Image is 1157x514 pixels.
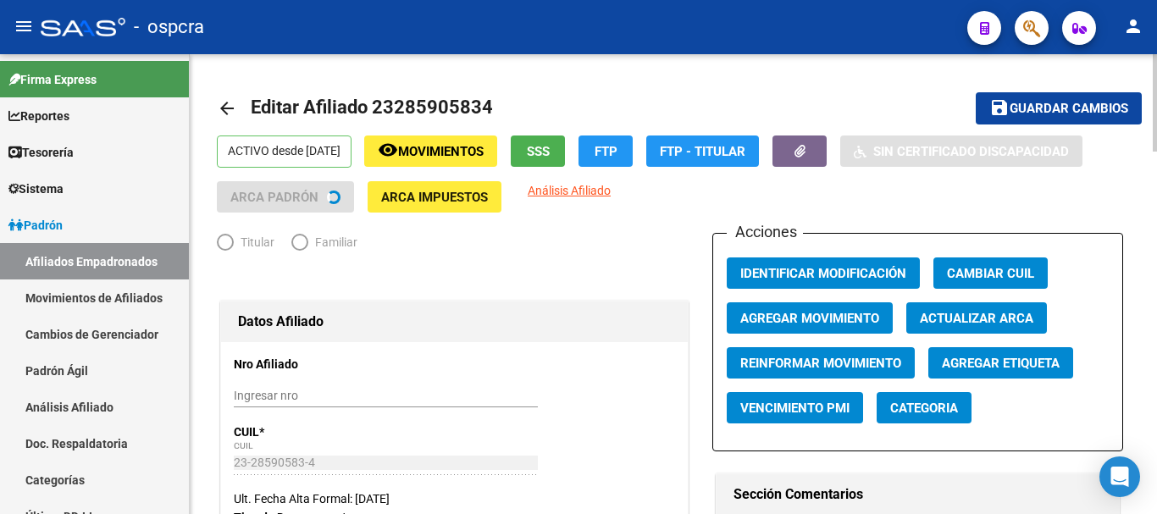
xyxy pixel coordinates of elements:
span: - ospcra [134,8,204,46]
mat-icon: save [989,97,1010,118]
span: Sin Certificado Discapacidad [873,144,1069,159]
mat-icon: arrow_back [217,98,237,119]
span: Titular [234,233,274,251]
span: Agregar Movimiento [740,311,879,326]
p: ACTIVO desde [DATE] [217,135,352,168]
h1: Sección Comentarios [734,481,1102,508]
button: ARCA Impuestos [368,181,501,213]
span: Agregar Etiqueta [942,356,1060,371]
mat-icon: remove_red_eye [378,140,398,160]
button: Identificar Modificación [727,257,920,289]
span: Tesorería [8,143,74,162]
span: Reportes [8,107,69,125]
button: FTP [578,135,633,167]
span: Categoria [890,401,958,416]
button: Movimientos [364,135,497,167]
span: Guardar cambios [1010,102,1128,117]
button: Guardar cambios [976,92,1142,124]
mat-radio-group: Elija una opción [217,239,374,252]
span: FTP - Titular [660,144,745,159]
span: Actualizar ARCA [920,311,1033,326]
span: Identificar Modificación [740,266,906,281]
span: Familiar [308,233,357,251]
h1: Datos Afiliado [238,308,671,335]
button: Reinformar Movimiento [727,347,915,379]
span: SSS [527,144,550,159]
button: Agregar Etiqueta [928,347,1073,379]
span: Padrón [8,216,63,235]
span: FTP [595,144,617,159]
button: FTP - Titular [646,135,759,167]
span: Cambiar CUIL [947,266,1034,281]
button: Vencimiento PMI [727,392,863,423]
h3: Acciones [727,220,803,244]
span: Sistema [8,180,64,198]
button: Actualizar ARCA [906,302,1047,334]
p: CUIL [234,423,366,441]
button: Categoria [877,392,972,423]
span: Vencimiento PMI [740,401,850,416]
span: Firma Express [8,70,97,89]
p: Nro Afiliado [234,355,366,373]
button: ARCA Padrón [217,181,354,213]
div: Ult. Fecha Alta Formal: [DATE] [234,489,675,508]
span: ARCA Padrón [230,190,318,205]
span: Movimientos [398,144,484,159]
button: Cambiar CUIL [933,257,1048,289]
div: Open Intercom Messenger [1099,456,1140,497]
span: Reinformar Movimiento [740,356,901,371]
mat-icon: menu [14,16,34,36]
button: SSS [511,135,565,167]
button: Sin Certificado Discapacidad [840,135,1082,167]
mat-icon: person [1123,16,1143,36]
button: Agregar Movimiento [727,302,893,334]
span: ARCA Impuestos [381,190,488,205]
span: Análisis Afiliado [528,184,611,197]
span: Editar Afiliado 23285905834 [251,97,493,118]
